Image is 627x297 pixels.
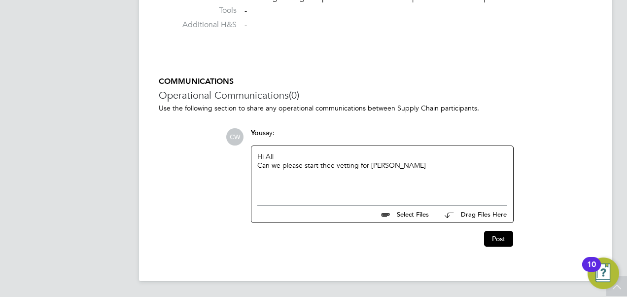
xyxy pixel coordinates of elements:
[159,5,237,16] label: Tools
[257,152,507,194] div: Hi All
[159,20,237,30] label: Additional H&S
[244,6,247,16] span: -
[244,20,247,30] span: -
[484,231,513,247] button: Post
[257,161,507,170] div: Can we please start thee vetting for [PERSON_NAME]
[251,128,514,146] div: say:
[226,128,244,146] span: CW
[159,104,592,112] p: Use the following section to share any operational communications between Supply Chain participants.
[251,129,263,137] span: You
[159,76,592,87] h5: COMMUNICATIONS
[289,89,299,102] span: (0)
[588,258,619,289] button: Open Resource Center, 10 new notifications
[159,89,592,102] h3: Operational Communications
[587,264,596,277] div: 10
[437,204,507,225] button: Drag Files Here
